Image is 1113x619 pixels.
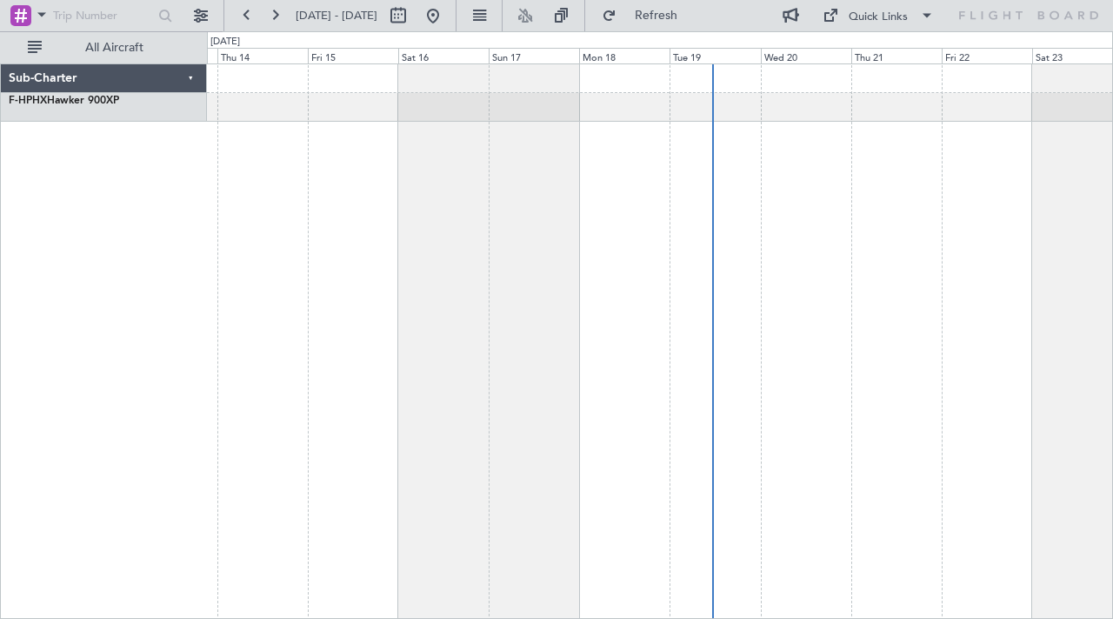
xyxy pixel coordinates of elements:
[45,42,183,54] span: All Aircraft
[620,10,693,22] span: Refresh
[942,48,1032,63] div: Fri 22
[579,48,670,63] div: Mon 18
[19,34,189,62] button: All Aircraft
[398,48,489,63] div: Sat 16
[9,96,47,106] span: F-HPHX
[308,48,398,63] div: Fri 15
[670,48,760,63] div: Tue 19
[489,48,579,63] div: Sun 17
[594,2,698,30] button: Refresh
[217,48,308,63] div: Thu 14
[296,8,377,23] span: [DATE] - [DATE]
[814,2,943,30] button: Quick Links
[851,48,942,63] div: Thu 21
[53,3,153,29] input: Trip Number
[761,48,851,63] div: Wed 20
[849,9,908,26] div: Quick Links
[210,35,240,50] div: [DATE]
[9,96,119,106] a: F-HPHXHawker 900XP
